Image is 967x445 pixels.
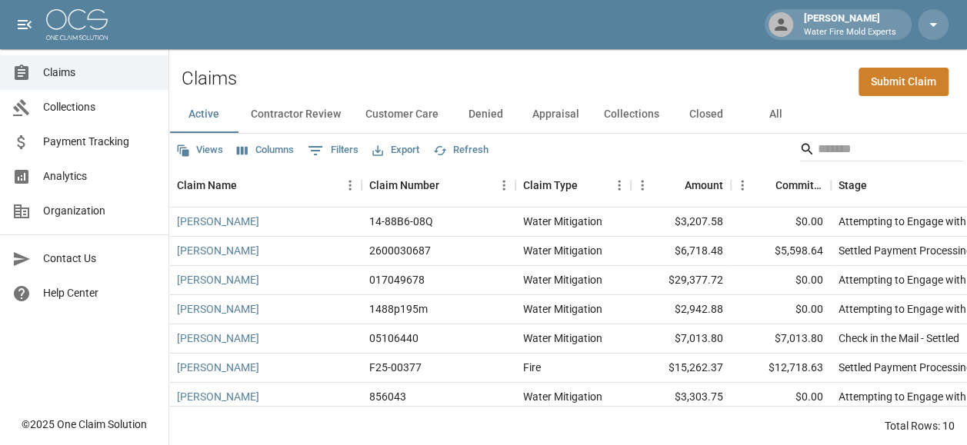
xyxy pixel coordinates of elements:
div: $2,942.88 [631,295,731,324]
button: Sort [663,174,685,196]
div: Claim Name [177,164,237,207]
div: $12,718.63 [731,354,831,383]
button: Contractor Review [238,96,353,133]
a: [PERSON_NAME] [177,301,259,317]
div: Amount [685,164,723,207]
div: Water Mitigation [523,214,602,229]
div: F25-00377 [369,360,422,375]
button: Sort [439,174,461,196]
button: Closed [672,96,741,133]
a: [PERSON_NAME] [177,243,259,258]
div: Water Mitigation [523,389,602,404]
img: ocs-logo-white-transparent.png [46,9,108,40]
div: Total Rows: 10 [885,418,955,433]
h2: Claims [182,68,237,90]
div: Amount [631,164,731,207]
button: Active [169,96,238,133]
div: $29,377.72 [631,266,731,295]
div: Fire [523,360,541,375]
div: Committed Amount [775,164,823,207]
div: Claim Number [362,164,515,207]
button: Menu [608,174,631,197]
a: [PERSON_NAME] [177,360,259,375]
div: Check in the Mail - Settled [839,330,959,346]
div: $15,262.37 [631,354,731,383]
button: Sort [754,174,775,196]
div: $3,303.75 [631,383,731,412]
a: [PERSON_NAME] [177,214,259,229]
div: 017049678 [369,272,425,287]
div: Search [799,137,964,164]
button: Appraisal [520,96,592,133]
button: Select columns [233,138,298,162]
div: Claim Name [169,164,362,207]
div: $5,598.64 [731,237,831,266]
button: Sort [578,174,599,196]
div: $6,718.48 [631,237,731,266]
div: [PERSON_NAME] [798,11,902,38]
div: $0.00 [731,266,831,295]
button: Denied [451,96,520,133]
div: 05106440 [369,330,418,346]
a: [PERSON_NAME] [177,272,259,287]
button: Menu [631,174,654,197]
a: [PERSON_NAME] [177,330,259,346]
span: Payment Tracking [43,134,156,150]
div: 2600030687 [369,243,431,258]
button: Export [368,138,423,162]
div: Committed Amount [731,164,831,207]
div: 856043 [369,389,406,404]
span: Help Center [43,285,156,301]
div: 14-88B6-08Q [369,214,433,229]
div: 1488p195m [369,301,428,317]
div: Stage [839,164,867,207]
button: Show filters [304,138,362,163]
div: Water Mitigation [523,243,602,258]
button: Views [172,138,227,162]
div: $7,013.80 [731,324,831,354]
a: Submit Claim [859,68,949,96]
div: $0.00 [731,295,831,324]
div: Water Mitigation [523,301,602,317]
div: $0.00 [731,208,831,237]
span: Contact Us [43,251,156,267]
div: $0.00 [731,383,831,412]
div: Claim Type [515,164,631,207]
div: Water Mitigation [523,272,602,287]
button: Menu [731,174,754,197]
button: Refresh [429,138,492,162]
div: dynamic tabs [169,96,967,133]
button: Customer Care [353,96,451,133]
div: $3,207.58 [631,208,731,237]
p: Water Fire Mold Experts [804,26,896,39]
button: All [741,96,810,133]
div: Claim Type [523,164,578,207]
button: Menu [338,174,362,197]
div: $7,013.80 [631,324,731,354]
button: Sort [237,174,258,196]
a: [PERSON_NAME] [177,389,259,404]
button: Collections [592,96,672,133]
button: Sort [867,174,889,196]
span: Analytics [43,168,156,184]
span: Organization [43,203,156,219]
button: open drawer [9,9,40,40]
span: Collections [43,99,156,115]
button: Menu [492,174,515,197]
div: Claim Number [369,164,439,207]
div: © 2025 One Claim Solution [22,417,147,432]
span: Claims [43,65,156,81]
div: Water Mitigation [523,330,602,346]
